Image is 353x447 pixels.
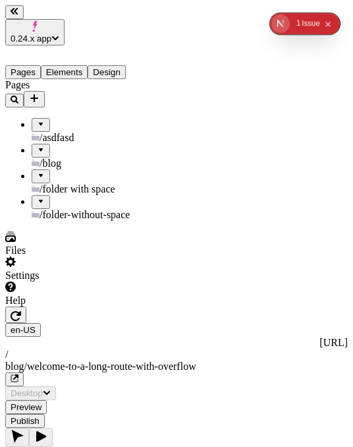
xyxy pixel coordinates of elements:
[5,414,45,428] button: Publish
[11,388,43,398] span: Desktop
[40,158,61,169] span: /blog
[11,34,51,44] span: 0.24.x app
[5,19,65,45] button: 0.24.x app
[40,132,74,143] span: /asdfasd
[40,183,115,194] span: /folder with space
[41,65,88,79] button: Elements
[40,209,130,220] span: /folder-without-space
[11,402,41,412] span: Preview
[5,337,348,349] div: [URL]
[5,386,56,400] button: Desktop
[5,295,163,307] div: Help
[24,91,45,107] button: Add new
[5,79,163,91] div: Pages
[11,325,36,335] span: en-US
[5,361,348,372] div: blog/welcome-to-a-long-route-with-overflow
[5,400,47,414] button: Preview
[5,323,41,337] button: Open locale picker
[5,349,348,361] div: /
[11,416,40,426] span: Publish
[5,270,163,282] div: Settings
[5,245,163,256] div: Files
[5,65,41,79] button: Pages
[88,65,126,79] button: Design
